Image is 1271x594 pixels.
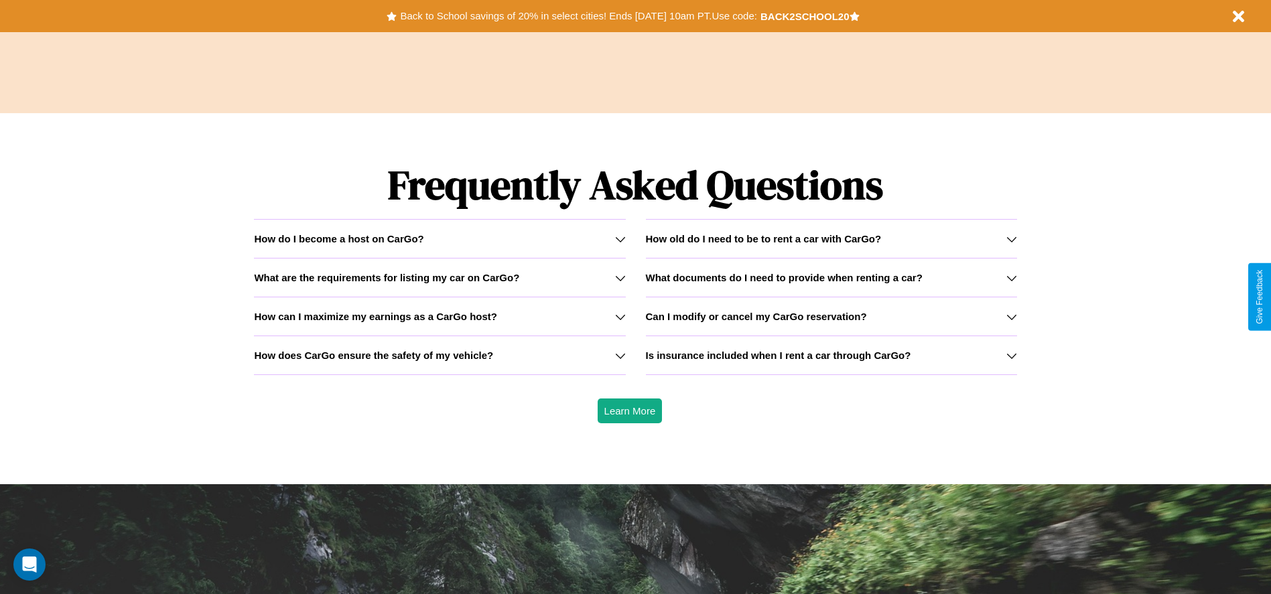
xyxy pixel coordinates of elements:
[13,548,46,581] div: Open Intercom Messenger
[646,233,882,244] h3: How old do I need to be to rent a car with CarGo?
[760,11,850,22] b: BACK2SCHOOL20
[1255,270,1264,324] div: Give Feedback
[254,311,497,322] h3: How can I maximize my earnings as a CarGo host?
[254,350,493,361] h3: How does CarGo ensure the safety of my vehicle?
[254,151,1016,219] h1: Frequently Asked Questions
[254,233,423,244] h3: How do I become a host on CarGo?
[646,350,911,361] h3: Is insurance included when I rent a car through CarGo?
[254,272,519,283] h3: What are the requirements for listing my car on CarGo?
[397,7,760,25] button: Back to School savings of 20% in select cities! Ends [DATE] 10am PT.Use code:
[646,272,923,283] h3: What documents do I need to provide when renting a car?
[646,311,867,322] h3: Can I modify or cancel my CarGo reservation?
[598,398,663,423] button: Learn More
